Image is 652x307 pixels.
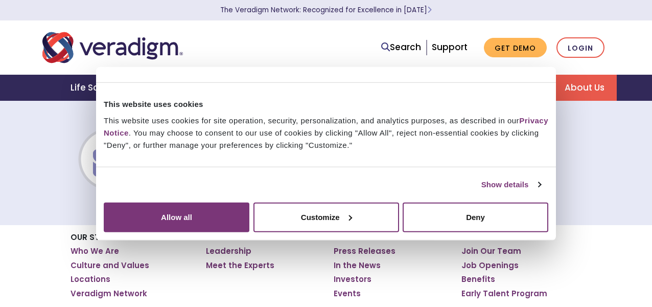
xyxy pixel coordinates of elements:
button: Deny [403,202,548,232]
a: Press Releases [334,246,395,256]
a: Search [381,40,421,54]
a: Investors [334,274,371,284]
img: Veradigm logo [42,31,183,64]
a: Veradigm Network [71,289,147,299]
a: Login [556,37,604,58]
a: Life Sciences [58,75,143,101]
a: In the News [334,260,381,271]
a: Join Our Team [461,246,521,256]
button: Customize [253,202,399,232]
a: Events [334,289,361,299]
a: Show details [481,179,541,191]
a: Culture and Values [71,260,149,271]
div: This website uses cookies [104,98,548,111]
a: Support [432,41,468,53]
a: The Veradigm Network: Recognized for Excellence in [DATE]Learn More [220,5,432,15]
button: Allow all [104,202,249,232]
a: Early Talent Program [461,289,547,299]
a: Leadership [206,246,251,256]
a: About Us [552,75,617,101]
a: Benefits [461,274,495,284]
a: Who We Are [71,246,119,256]
a: Locations [71,274,110,284]
a: Meet the Experts [206,260,274,271]
a: Job Openings [461,260,519,271]
a: Privacy Notice [104,116,548,137]
div: This website uses cookies for site operation, security, personalization, and analytics purposes, ... [104,114,548,151]
a: Get Demo [484,38,547,58]
span: Learn More [427,5,432,15]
